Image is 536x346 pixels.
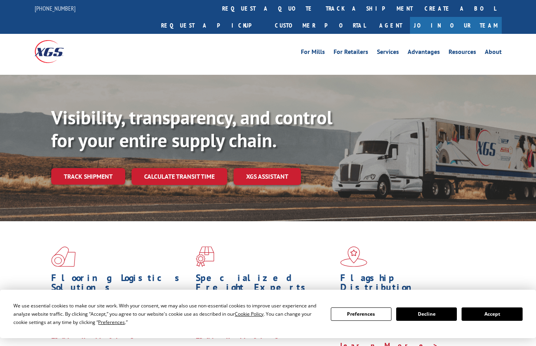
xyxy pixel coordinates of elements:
button: Decline [396,307,457,321]
div: We use essential cookies to make our site work. With your consent, we may also use non-essential ... [13,302,321,326]
a: Learn More > [196,331,294,340]
a: About [485,49,502,57]
span: Preferences [98,319,125,326]
a: Agent [371,17,410,34]
a: Join Our Team [410,17,502,34]
button: Preferences [331,307,391,321]
a: For Mills [301,49,325,57]
a: For Retailers [334,49,368,57]
h1: Flagship Distribution Model [340,273,479,305]
a: Calculate transit time [132,168,227,185]
img: xgs-icon-flagship-distribution-model-red [340,246,367,267]
a: Advantages [408,49,440,57]
a: Customer Portal [269,17,371,34]
img: xgs-icon-total-supply-chain-intelligence-red [51,246,76,267]
h1: Specialized Freight Experts [196,273,334,296]
a: Resources [449,49,476,57]
button: Accept [462,307,522,321]
a: [PHONE_NUMBER] [35,4,76,12]
a: XGS ASSISTANT [234,168,301,185]
a: Request a pickup [155,17,269,34]
a: Learn More > [51,331,149,340]
a: Services [377,49,399,57]
h1: Flooring Logistics Solutions [51,273,190,296]
b: Visibility, transparency, and control for your entire supply chain. [51,105,332,152]
a: Track shipment [51,168,125,185]
img: xgs-icon-focused-on-flooring-red [196,246,214,267]
span: Cookie Policy [235,311,263,317]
